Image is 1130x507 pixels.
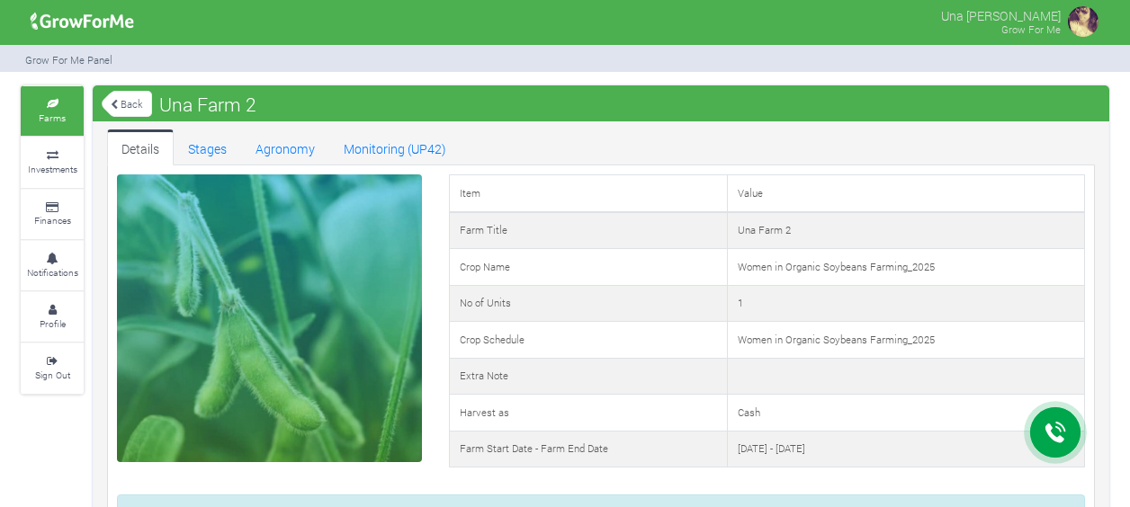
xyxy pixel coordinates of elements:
[449,431,727,467] td: Farm Start Date - Farm End Date
[449,285,727,322] td: No of Units
[449,175,727,212] td: Item
[727,285,1084,322] td: 1
[34,214,71,227] small: Finances
[21,343,84,393] a: Sign Out
[40,317,66,330] small: Profile
[727,249,1084,286] td: Women in Organic Soybeans Farming_2025
[21,86,84,136] a: Farms
[727,175,1084,212] td: Value
[155,86,261,122] span: Una Farm 2
[727,322,1084,359] td: Women in Organic Soybeans Farming_2025
[25,53,112,67] small: Grow For Me Panel
[727,431,1084,467] td: [DATE] - [DATE]
[1001,22,1061,36] small: Grow For Me
[35,369,70,381] small: Sign Out
[27,266,78,279] small: Notifications
[24,4,140,40] img: growforme image
[28,163,77,175] small: Investments
[449,395,727,431] td: Harvest as
[21,190,84,239] a: Finances
[449,212,727,249] td: Farm Title
[1065,4,1101,40] img: growforme image
[727,395,1084,431] td: Cash
[102,89,152,119] a: Back
[449,249,727,286] td: Crop Name
[21,138,84,187] a: Investments
[941,4,1061,25] p: Una [PERSON_NAME]
[241,129,329,165] a: Agronomy
[449,322,727,359] td: Crop Schedule
[39,111,66,124] small: Farms
[329,129,461,165] a: Monitoring (UP42)
[21,241,84,290] a: Notifications
[21,292,84,342] a: Profile
[727,212,1084,249] td: Una Farm 2
[107,129,174,165] a: Details
[449,358,727,395] td: Extra Note
[174,129,241,165] a: Stages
